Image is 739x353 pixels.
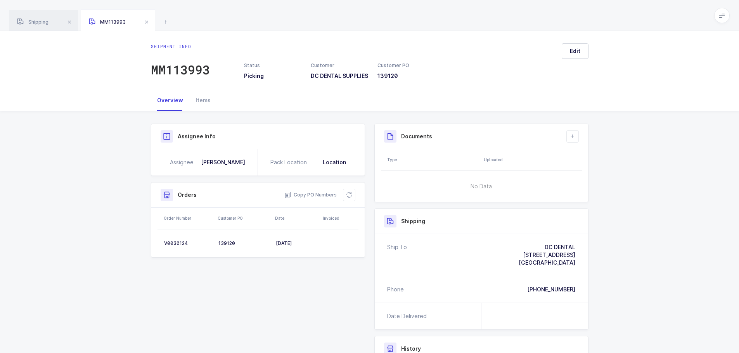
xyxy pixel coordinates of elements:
div: Phone [387,286,404,293]
h3: 139120 [377,72,435,80]
h3: History [401,345,421,353]
span: Edit [570,47,580,55]
div: Pack Location [270,158,307,166]
div: Type [387,157,479,163]
div: Customer PO [377,62,435,69]
div: 139120 [218,240,270,246]
div: Customer PO [218,215,270,221]
h3: Shipping [401,217,425,225]
div: Date [275,215,318,221]
h3: Assignee Info [178,133,216,140]
h3: Documents [401,133,432,140]
div: Invoiced [323,215,356,221]
div: [PERSON_NAME] [201,158,245,166]
h3: Picking [244,72,301,80]
div: V0030124 [164,240,212,246]
div: [DATE] [276,240,317,246]
div: Customer [311,62,368,69]
div: Shipment info [151,43,210,50]
div: Order Number [164,215,213,221]
div: Assignee [170,158,194,166]
div: Ship To [387,243,407,267]
div: Status [244,62,301,69]
div: [PHONE_NUMBER] [527,286,575,293]
span: No Data [431,175,531,198]
span: MM113993 [89,19,126,25]
div: DC DENTAL [519,243,575,251]
h3: Orders [178,191,197,199]
button: Edit [562,43,588,59]
div: [STREET_ADDRESS] [519,251,575,259]
span: [GEOGRAPHIC_DATA] [519,259,575,266]
div: Items [189,90,217,111]
span: Shipping [17,19,48,25]
div: Date Delivered [387,312,430,320]
div: Location [323,158,346,166]
div: Overview [151,90,189,111]
div: Uploaded [484,157,580,163]
button: Copy PO Numbers [284,191,337,199]
h3: DC DENTAL SUPPLIES [311,72,368,80]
